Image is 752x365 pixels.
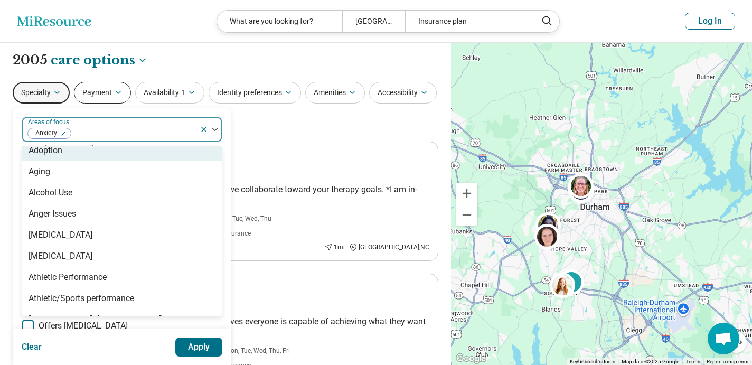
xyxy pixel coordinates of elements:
[369,82,437,104] button: Accessibility
[208,346,290,355] span: Works Mon, Tue, Wed, Thu, Fri
[559,269,584,295] div: 2
[29,186,72,199] div: Alcohol Use
[405,11,530,32] div: Insurance plan
[305,82,365,104] button: Amenities
[53,183,429,209] p: I create a space that is warm and accepting as we collaborate toward your therapy goals. *I am in...
[708,323,739,354] div: Open chat
[29,229,92,241] div: [MEDICAL_DATA]
[51,51,148,69] button: Care options
[29,250,92,263] div: [MEDICAL_DATA]
[622,359,679,364] span: Map data ©2025 Google
[217,11,342,32] div: What are you looking for?
[181,87,185,98] span: 1
[53,315,429,341] p: Easy going compassionate counselor who believes everyone is capable of achieving what they want i...
[199,214,271,223] span: Works Mon, Tue, Wed, Thu
[29,313,164,326] div: [MEDICAL_DATA] ([MEDICAL_DATA])
[51,51,135,69] span: care options
[29,165,50,178] div: Aging
[22,145,141,153] span: Anxiety, [MEDICAL_DATA], Self-Esteem, etc.
[707,359,749,364] a: Report a map error
[13,82,70,104] button: Specialty
[456,183,477,204] button: Zoom in
[342,11,405,32] div: [GEOGRAPHIC_DATA]
[209,82,301,104] button: Identity preferences
[29,271,107,284] div: Athletic Performance
[135,82,204,104] button: Availability1
[29,292,134,305] div: Athletic/Sports performance
[28,128,60,138] span: Anxiety
[74,82,131,104] button: Payment
[349,242,429,252] div: [GEOGRAPHIC_DATA] , NC
[324,242,345,252] div: 1 mi
[685,13,735,30] button: Log In
[28,118,71,126] label: Areas of focus
[29,208,76,220] div: Anger Issues
[456,204,477,226] button: Zoom out
[175,338,223,357] button: Apply
[29,144,62,157] div: Adoption
[22,338,42,357] button: Clear
[13,51,148,69] h1: 2005
[39,320,128,332] span: Offers [MEDICAL_DATA]
[685,359,700,364] a: Terms (opens in new tab)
